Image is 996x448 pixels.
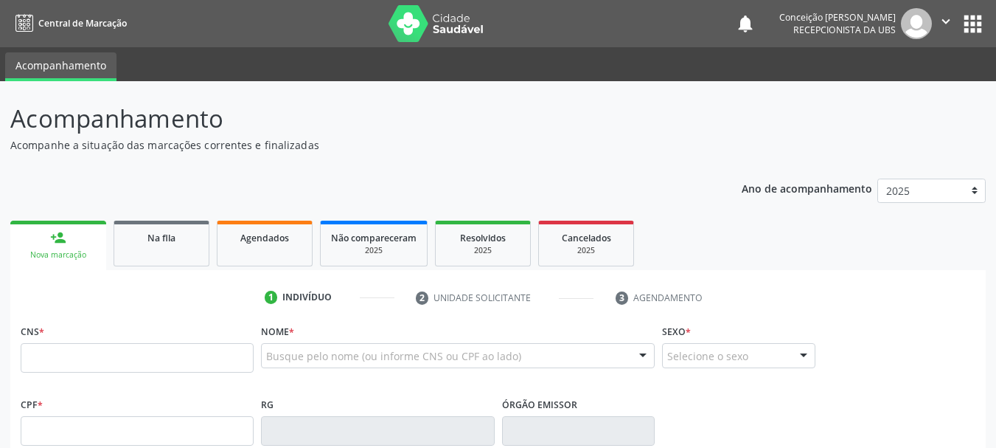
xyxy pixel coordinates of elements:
p: Acompanhe a situação das marcações correntes e finalizadas [10,137,693,153]
span: Cancelados [562,232,611,244]
span: Agendados [240,232,289,244]
a: Central de Marcação [10,11,127,35]
div: Conceição [PERSON_NAME] [779,11,896,24]
label: Nome [261,320,294,343]
p: Ano de acompanhamento [742,179,872,197]
i:  [938,13,954,30]
span: Na fila [147,232,175,244]
label: RG [261,393,274,416]
span: Resolvidos [460,232,506,244]
span: Central de Marcação [38,17,127,30]
button: notifications [735,13,756,34]
label: CNS [21,320,44,343]
a: Acompanhamento [5,52,116,81]
img: img [901,8,932,39]
label: Sexo [662,320,691,343]
div: 2025 [549,245,623,256]
button:  [932,8,960,39]
div: Nova marcação [21,249,96,261]
div: 1 [265,291,278,304]
label: Órgão emissor [502,393,577,416]
div: 2025 [331,245,417,256]
span: Recepcionista da UBS [793,24,896,36]
span: Não compareceram [331,232,417,244]
div: 2025 [446,245,520,256]
div: person_add [50,230,66,246]
div: Indivíduo [282,291,332,304]
button: apps [960,11,986,37]
p: Acompanhamento [10,100,693,137]
span: Busque pelo nome (ou informe CNS ou CPF ao lado) [266,348,521,364]
span: Selecione o sexo [667,348,748,364]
